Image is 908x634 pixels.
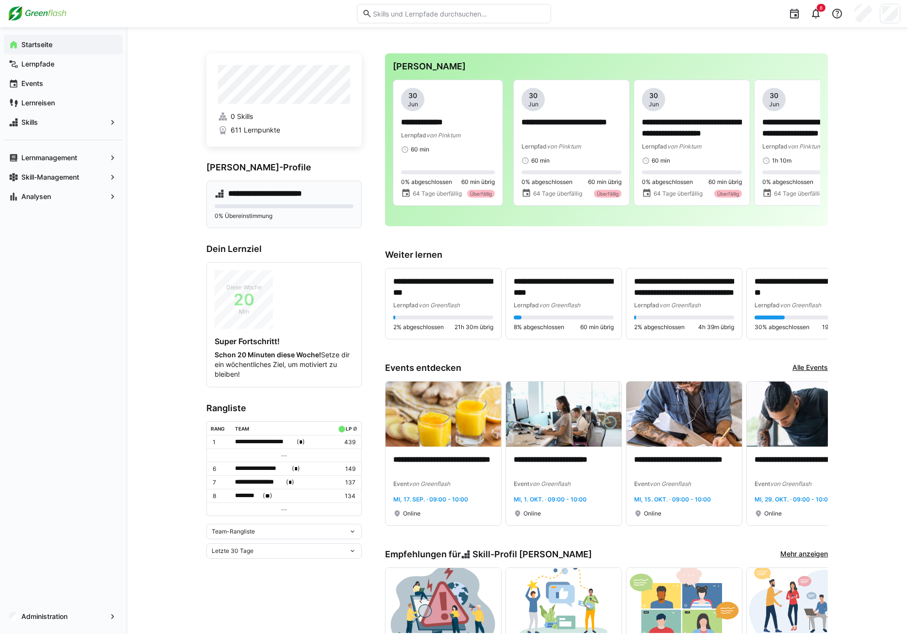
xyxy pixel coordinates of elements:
p: 6 [213,465,227,473]
span: Jun [408,100,418,108]
span: von Greenflash [409,480,450,487]
div: LP [346,426,352,432]
span: Letzte 30 Tage [212,547,253,555]
span: Jun [649,100,659,108]
span: 30% abgeschlossen [755,323,809,331]
span: von Greenflash [780,301,821,309]
p: Setze dir ein wöchentliches Ziel, um motiviert zu bleiben! [215,350,353,379]
img: image [386,382,501,447]
span: Jun [769,100,779,108]
img: image [747,568,862,633]
p: 8 [213,492,227,500]
img: image [506,382,622,447]
span: Mi, 29. Okt. · 09:00 - 10:00 [755,496,832,503]
span: 30 [408,91,417,100]
p: 7 [213,479,227,486]
span: 60 min übrig [461,178,495,186]
span: Online [764,510,782,517]
span: 8 [820,5,823,11]
span: 30 [770,91,778,100]
span: Online [403,510,420,517]
span: Lernpfad [521,143,547,150]
span: Mi, 17. Sep. · 09:00 - 10:00 [393,496,468,503]
span: von Pinktum [547,143,581,150]
span: 30 [529,91,538,100]
h3: Empfehlungen für [385,549,592,560]
p: 137 [336,479,355,486]
span: Lernpfad [393,301,419,309]
div: Überfällig [467,190,495,198]
span: von Pinktum [667,143,701,150]
div: Rang [211,426,225,432]
span: 0% abgeschlossen [762,178,813,186]
span: von Pinktum [426,132,460,139]
span: Mi, 1. Okt. · 09:00 - 10:00 [514,496,587,503]
span: 60 min [531,157,550,165]
span: Lernpfad [755,301,780,309]
p: 134 [336,492,355,500]
span: 60 min übrig [588,178,622,186]
span: ( ) [286,477,294,487]
span: Event [755,480,770,487]
span: Mi, 15. Okt. · 09:00 - 10:00 [634,496,711,503]
span: 21h 30m übrig [454,323,493,331]
strong: Schon 20 Minuten diese Woche! [215,350,321,359]
span: Online [644,510,661,517]
span: Online [523,510,541,517]
span: Lernpfad [514,301,539,309]
span: Lernpfad [762,143,788,150]
span: 1h 10m [772,157,791,165]
span: von Greenflash [419,301,460,309]
span: Lernpfad [401,132,426,139]
h3: [PERSON_NAME] [393,61,820,72]
p: 149 [336,465,355,473]
h3: [PERSON_NAME]-Profile [206,162,362,173]
div: Team [235,426,249,432]
span: 60 min übrig [708,178,742,186]
img: image [747,382,862,447]
span: 4h 39m übrig [698,323,734,331]
h4: Super Fortschritt! [215,336,353,346]
input: Skills und Lernpfade durchsuchen… [372,9,546,18]
h3: Dein Lernziel [206,244,362,254]
span: Jun [528,100,538,108]
span: 0% abgeschlossen [401,178,452,186]
a: Mehr anzeigen [780,549,828,560]
span: Team-Rangliste [212,528,255,535]
span: 64 Tage überfällig [533,190,582,198]
span: von Greenflash [650,480,691,487]
span: 611 Lernpunkte [231,125,280,135]
span: Event [393,480,409,487]
span: ( ) [297,437,305,447]
span: ( ) [292,464,300,474]
img: image [626,568,742,633]
a: Alle Events [792,363,828,373]
span: 0% abgeschlossen [521,178,572,186]
span: 60 min [411,146,429,153]
span: 0 Skills [231,112,253,121]
a: 0 Skills [218,112,350,121]
span: 0% abgeschlossen [642,178,693,186]
span: 64 Tage überfällig [413,190,462,198]
h3: Events entdecken [385,363,461,373]
span: Lernpfad [634,301,659,309]
span: ( ) [263,491,272,501]
div: Überfällig [714,190,742,198]
p: 439 [336,438,355,446]
span: von Greenflash [529,480,571,487]
span: 64 Tage überfällig [774,190,823,198]
span: 2% abgeschlossen [634,323,685,331]
span: von Pinktum [788,143,822,150]
span: Skill-Profil [PERSON_NAME] [472,549,592,560]
span: 19 min übrig [822,323,855,331]
span: von Greenflash [539,301,580,309]
a: ø [353,424,357,432]
p: 1 [213,438,227,446]
img: image [626,382,742,447]
span: von Greenflash [770,480,811,487]
h3: Weiter lernen [385,250,828,260]
img: image [386,568,501,633]
span: 60 min übrig [580,323,614,331]
span: Lernpfad [642,143,667,150]
span: 2% abgeschlossen [393,323,444,331]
